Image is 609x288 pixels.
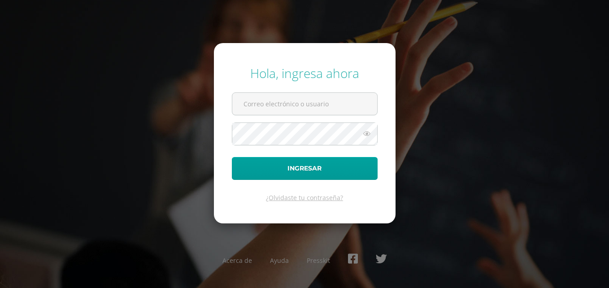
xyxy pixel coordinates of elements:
[270,256,289,265] a: Ayuda
[232,93,377,115] input: Correo electrónico o usuario
[232,157,378,180] button: Ingresar
[307,256,330,265] a: Presskit
[266,193,343,202] a: ¿Olvidaste tu contraseña?
[222,256,252,265] a: Acerca de
[232,65,378,82] div: Hola, ingresa ahora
